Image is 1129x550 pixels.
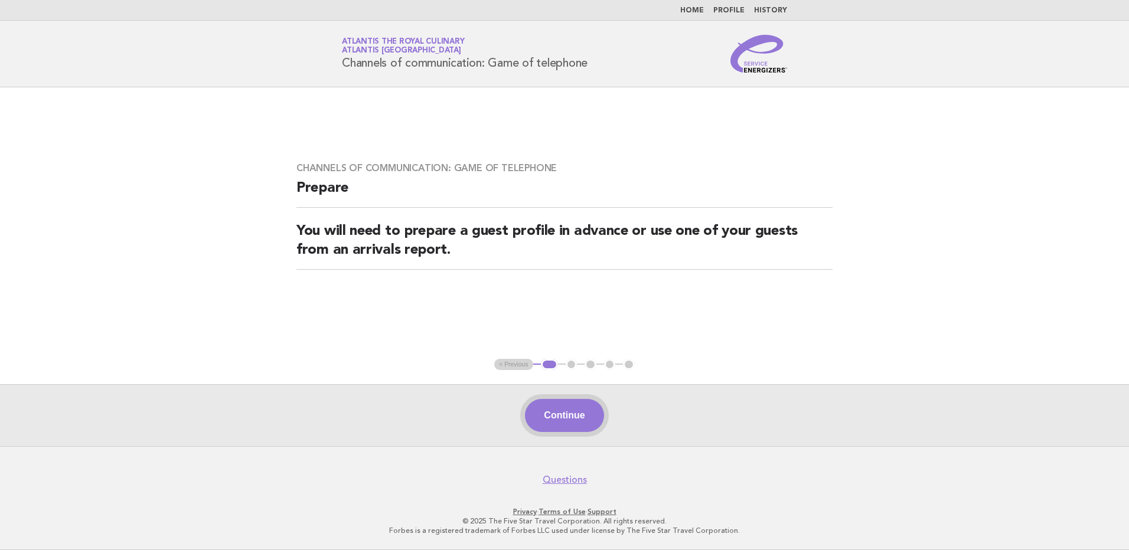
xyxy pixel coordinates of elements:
h3: Channels of communication: Game of telephone [296,162,833,174]
span: Atlantis [GEOGRAPHIC_DATA] [342,47,461,55]
h2: You will need to prepare a guest profile in advance or use one of your guests from an arrivals re... [296,222,833,270]
a: Privacy [513,508,537,516]
a: Atlantis the Royal CulinaryAtlantis [GEOGRAPHIC_DATA] [342,38,464,54]
h2: Prepare [296,179,833,208]
p: © 2025 The Five Star Travel Corporation. All rights reserved. [203,516,926,526]
button: 1 [541,359,558,371]
a: Profile [713,7,745,14]
a: Terms of Use [539,508,586,516]
a: History [754,7,787,14]
img: Service Energizers [730,35,787,73]
h1: Channels of communication: Game of telephone [342,38,588,69]
a: Questions [543,474,587,486]
a: Home [680,7,704,14]
a: Support [588,508,616,516]
button: Continue [525,399,603,432]
p: Forbes is a registered trademark of Forbes LLC used under license by The Five Star Travel Corpora... [203,526,926,535]
p: · · [203,507,926,516]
